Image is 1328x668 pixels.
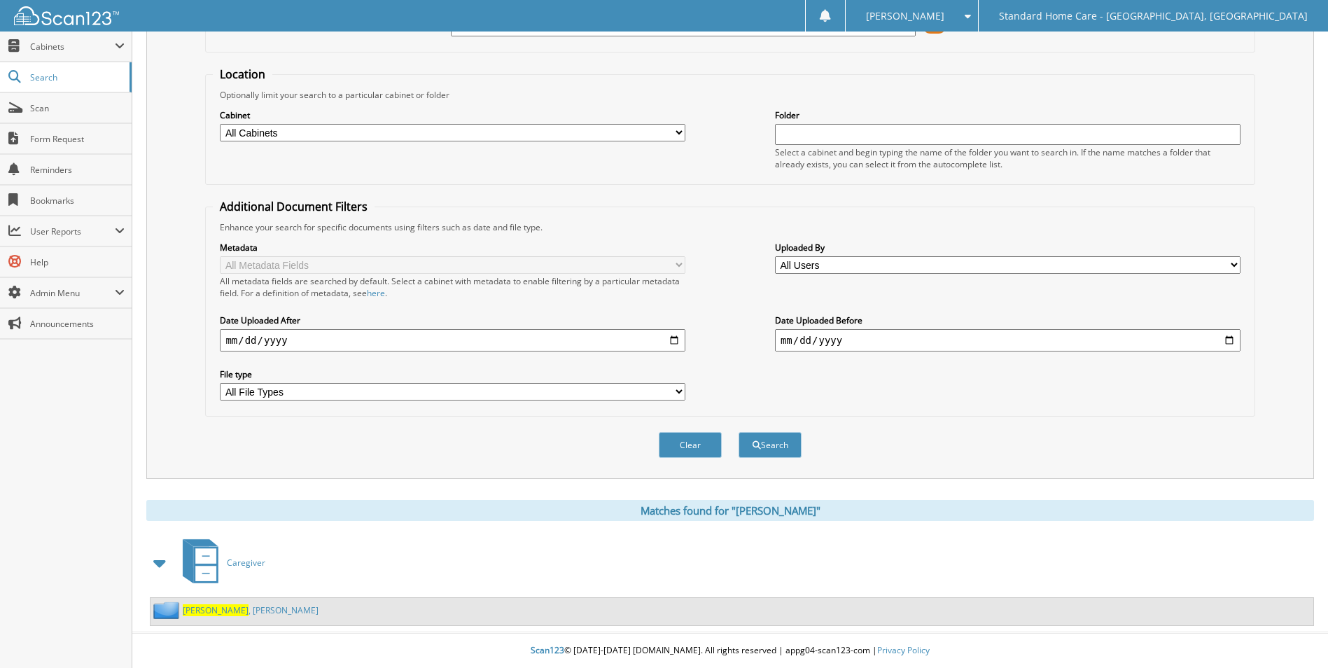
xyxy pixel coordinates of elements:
a: Privacy Policy [877,644,930,656]
a: here [367,287,385,299]
div: All metadata fields are searched by default. Select a cabinet with metadata to enable filtering b... [220,275,685,299]
span: Standard Home Care - [GEOGRAPHIC_DATA], [GEOGRAPHIC_DATA] [999,12,1308,20]
input: end [775,329,1240,352]
span: [PERSON_NAME] [183,604,249,616]
div: Matches found for "[PERSON_NAME]" [146,500,1314,521]
span: Form Request [30,133,125,145]
span: Scan123 [531,644,564,656]
span: Cabinets [30,41,115,53]
legend: Location [213,67,272,82]
span: Announcements [30,318,125,330]
span: User Reports [30,225,115,237]
iframe: Chat Widget [1258,601,1328,668]
label: Uploaded By [775,242,1240,253]
a: Caregiver [174,535,265,590]
span: Scan [30,102,125,114]
span: Admin Menu [30,287,115,299]
button: Clear [659,432,722,458]
legend: Additional Document Filters [213,199,375,214]
span: Reminders [30,164,125,176]
button: Search [739,432,802,458]
img: folder2.png [153,601,183,619]
div: Enhance your search for specific documents using filters such as date and file type. [213,221,1247,233]
label: File type [220,368,685,380]
span: Caregiver [227,557,265,569]
span: Search [30,71,123,83]
input: start [220,329,685,352]
div: Optionally limit your search to a particular cabinet or folder [213,89,1247,101]
span: Help [30,256,125,268]
span: Bookmarks [30,195,125,207]
div: © [DATE]-[DATE] [DOMAIN_NAME]. All rights reserved | appg04-scan123-com | [132,634,1328,668]
label: Folder [775,109,1240,121]
label: Date Uploaded After [220,314,685,326]
img: scan123-logo-white.svg [14,6,119,25]
a: [PERSON_NAME], [PERSON_NAME] [183,604,319,616]
div: Select a cabinet and begin typing the name of the folder you want to search in. If the name match... [775,146,1240,170]
label: Cabinet [220,109,685,121]
label: Date Uploaded Before [775,314,1240,326]
span: [PERSON_NAME] [866,12,944,20]
label: Metadata [220,242,685,253]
